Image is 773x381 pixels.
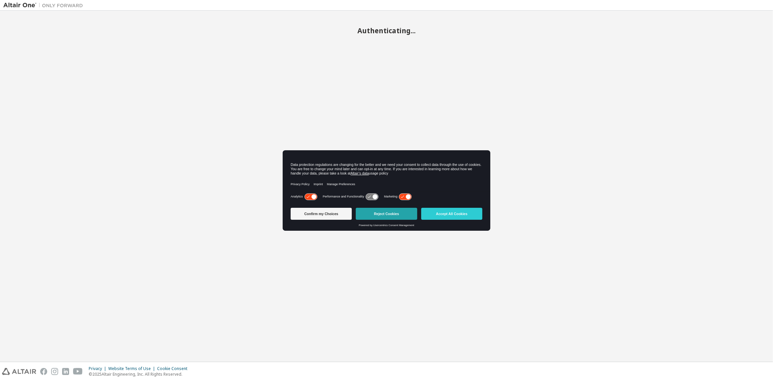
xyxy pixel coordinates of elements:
img: Altair One [3,2,86,9]
img: altair_logo.svg [2,368,36,375]
div: Privacy [89,366,108,371]
div: Cookie Consent [157,366,191,371]
img: youtube.svg [73,368,83,375]
img: facebook.svg [40,368,47,375]
img: linkedin.svg [62,368,69,375]
img: instagram.svg [51,368,58,375]
h2: Authenticating... [3,26,770,35]
p: © 2025 Altair Engineering, Inc. All Rights Reserved. [89,371,191,377]
div: Website Terms of Use [108,366,157,371]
